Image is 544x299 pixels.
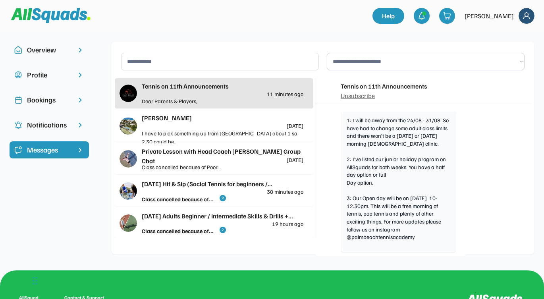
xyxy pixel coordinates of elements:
img: chevron-right.svg [76,121,84,129]
img: chevron-right.svg [76,71,84,79]
div: 9 [220,195,226,201]
img: Frame%2018.svg [519,8,534,24]
div: 30 minutes ago [267,189,303,195]
img: Icon%20copy%204.svg [14,121,22,129]
div: 2 [220,227,226,233]
a: Help [372,8,404,24]
div: Profile [27,69,71,80]
div: [DATE] Hit & Sip (Social Tennis for beginners /... [142,179,303,189]
div: 19 hours ago [272,221,303,227]
img: chevron-right.svg [76,46,84,54]
div: [DATE] [287,123,303,129]
div: Tennis on 11th Announcements [341,81,427,91]
img: user-circle.svg [14,71,22,79]
div: I have to pick something up from [GEOGRAPHIC_DATA] about 1 so 2.30 could be... [142,129,303,146]
div: [DATE] Adults Beginner / Intermediate Skills & Drills +... [142,211,303,221]
img: IMG_3005.jpeg [120,214,137,232]
div: Dear Parents & Players, [142,97,223,105]
img: chevron-right%20copy%203.svg [76,146,84,154]
img: bell-03%20%281%29.svg [418,12,426,20]
div: Tennis on 11th Announcements [142,81,303,91]
div: Private Lesson with Head Coach [PERSON_NAME] Group Chat [142,147,303,166]
div: Class cancelled because of Poor... [142,163,223,171]
img: Icon%20copy%202.svg [14,96,22,104]
div: 11 minutes ago [267,91,303,97]
img: chevron-right.svg [76,96,84,104]
div: [PERSON_NAME] [142,113,303,123]
div: Unsubscribe [341,91,375,100]
div: [PERSON_NAME] [465,11,514,21]
img: IMG_2979.png [120,85,137,102]
img: 1000017423.png [120,117,137,135]
img: Icon%20%2821%29.svg [14,146,22,154]
div: Class cancelled because of... [142,195,220,203]
img: Icon%20copy%2010.svg [14,46,22,54]
img: IMG_2197.jpeg [120,150,137,168]
div: Dear Parents & Players, - A few updates to note 1: I will be away from the 24/08 - 31/08. So have... [341,89,456,253]
div: Notifications [27,120,71,130]
div: Bookings [27,95,71,105]
div: Overview [27,44,71,55]
img: Squad%20Logo.svg [11,8,91,23]
div: Messages [27,145,71,155]
img: IMG_2979.png [320,83,336,99]
div: Class cancelled because of... [142,227,220,235]
img: IMG_3008.jpeg [120,182,137,200]
img: shopping-cart-01%20%281%29.svg [443,12,451,20]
